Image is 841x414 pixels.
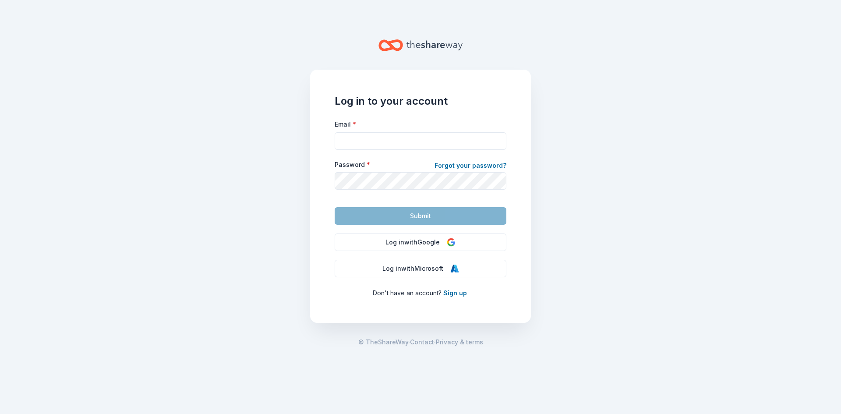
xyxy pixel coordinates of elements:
h1: Log in to your account [335,94,506,108]
button: Log inwithMicrosoft [335,260,506,277]
a: Contact [410,337,434,347]
button: Log inwithGoogle [335,234,506,251]
a: Forgot your password? [435,160,506,173]
a: Home [378,35,463,56]
img: Google Logo [447,238,456,247]
img: Microsoft Logo [450,264,459,273]
span: © TheShareWay [358,338,408,346]
a: Sign up [443,289,467,297]
label: Email [335,120,356,129]
a: Privacy & terms [436,337,483,347]
span: · · [358,337,483,347]
label: Password [335,160,370,169]
span: Don ' t have an account? [373,289,442,297]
